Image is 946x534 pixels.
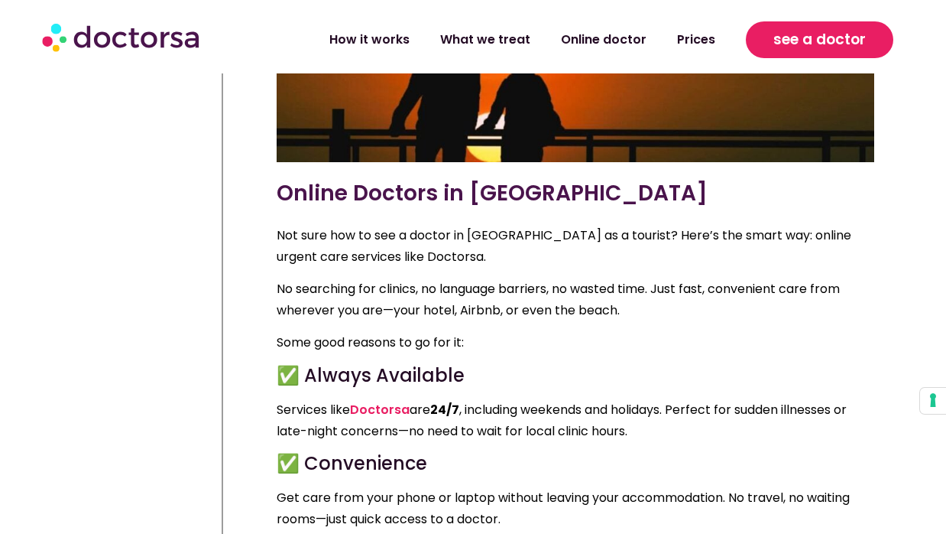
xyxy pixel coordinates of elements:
a: How it works [314,22,425,57]
nav: Menu [254,22,730,57]
span: see a doctor [773,28,866,52]
p: No searching for clinics, no language barriers, no wasted time. Just fast, convenient care from w... [277,278,874,321]
strong: 24/7 [430,401,459,418]
h3: Online Doctors in [GEOGRAPHIC_DATA] [277,177,874,210]
a: Prices [662,22,731,57]
h4: ✅ Convenience [277,453,874,475]
p: Some good reasons to go for it: [277,332,874,353]
a: Doctorsa [350,401,410,418]
p: Get care from your phone or laptop without leaving your accommodation. No travel, no waiting room... [277,487,874,530]
p: Not sure how to see a doctor in [GEOGRAPHIC_DATA] as a tourist? Here’s the smart way: online urge... [277,225,874,268]
a: What we treat [425,22,546,57]
a: Online doctor [546,22,662,57]
a: see a doctor [746,21,894,58]
button: Your consent preferences for tracking technologies [920,388,946,414]
h4: ✅ Always Available [277,365,874,387]
p: Services like are , including weekends and holidays. Perfect for sudden illnesses or late-night c... [277,399,874,442]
